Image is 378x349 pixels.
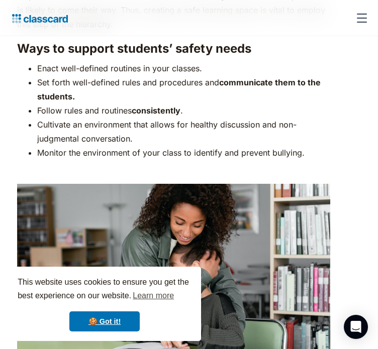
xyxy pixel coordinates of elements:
div: menu [350,6,370,30]
li: Enact well-defined routines in your classes. [37,61,330,75]
a: home [8,11,68,25]
a: dismiss cookie message [69,311,140,331]
a: learn more about cookies [131,288,175,303]
div: cookieconsent [8,267,201,341]
li: Follow rules and routines . [37,103,330,118]
li: Monitor the environment of your class to identify and prevent bullying. [37,146,330,160]
li: Set forth well-defined rules and procedures and [37,75,330,103]
li: Cultivate an environment that allows for healthy discussion and non-judgmental conversation. [37,118,330,146]
h3: Ways to support students’ safety needs [17,41,330,56]
p: ‍ [17,165,330,179]
span: This website uses cookies to ensure you get the best experience on our website. [18,276,192,303]
strong: consistently [132,105,180,115]
div: Open Intercom Messenger [344,315,368,339]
